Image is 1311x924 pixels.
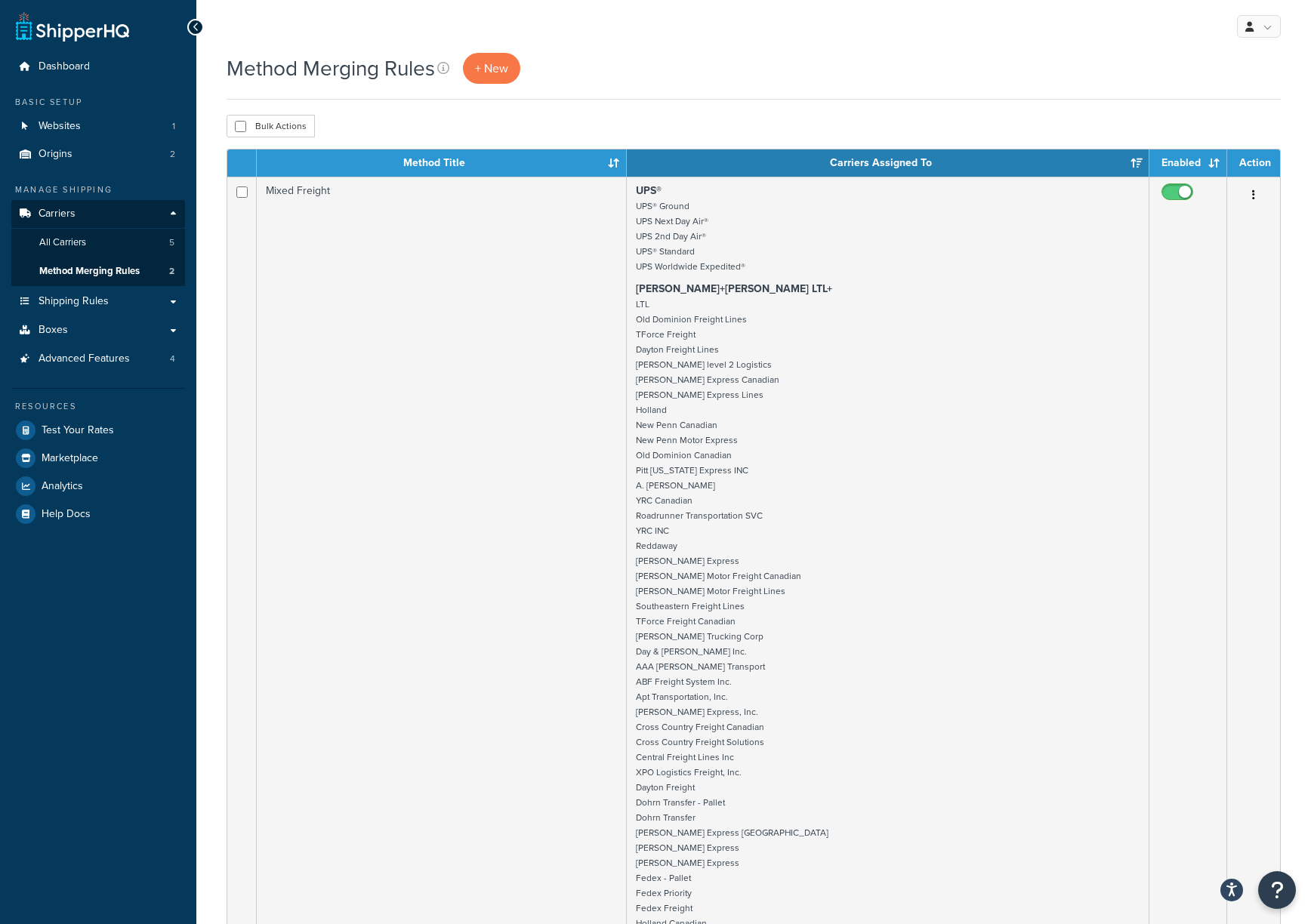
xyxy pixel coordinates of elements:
[1258,871,1296,909] button: Open Resource Center
[11,417,185,444] a: Test Your Rates
[11,140,185,168] li: Origins
[39,60,90,73] span: Dashboard
[11,112,185,140] li: Websites
[39,208,76,220] span: Carriers
[11,345,185,373] li: Advanced Features
[11,200,185,286] li: Carriers
[42,480,83,493] span: Analytics
[11,345,185,373] a: Advanced Features 4
[475,60,508,77] span: + New
[39,295,109,308] span: Shipping Rules
[11,112,185,140] a: Websites 1
[11,257,185,285] li: Method Merging Rules
[39,265,140,278] span: Method Merging Rules
[257,149,627,177] th: Method Title: activate to sort column ascending
[42,508,91,521] span: Help Docs
[636,199,745,273] small: UPS® Ground UPS Next Day Air® UPS 2nd Day Air® UPS® Standard UPS Worldwide Expedited®
[1227,149,1280,177] th: Action
[11,316,185,344] a: Boxes
[39,148,72,161] span: Origins
[170,353,175,365] span: 4
[636,183,662,199] strong: UPS®
[39,324,68,337] span: Boxes
[11,229,185,257] li: All Carriers
[11,53,185,81] a: Dashboard
[11,183,185,196] div: Manage Shipping
[11,500,185,528] a: Help Docs
[11,257,185,285] a: Method Merging Rules 2
[463,53,520,84] a: + New
[170,148,175,161] span: 2
[227,54,435,83] h1: Method Merging Rules
[11,229,185,257] a: All Carriers 5
[227,115,315,137] button: Bulk Actions
[11,200,185,228] a: Carriers
[11,96,185,109] div: Basic Setup
[11,473,185,500] a: Analytics
[11,140,185,168] a: Origins 2
[636,281,832,297] strong: [PERSON_NAME]+[PERSON_NAME] LTL+
[172,120,175,133] span: 1
[39,353,130,365] span: Advanced Features
[42,424,114,437] span: Test Your Rates
[169,265,174,278] span: 2
[169,236,174,249] span: 5
[627,149,1149,177] th: Carriers Assigned To: activate to sort column ascending
[42,452,98,465] span: Marketplace
[1149,149,1227,177] th: Enabled: activate to sort column ascending
[11,445,185,472] a: Marketplace
[39,120,81,133] span: Websites
[39,236,86,249] span: All Carriers
[16,11,129,42] a: ShipperHQ Home
[11,288,185,316] a: Shipping Rules
[11,400,185,413] div: Resources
